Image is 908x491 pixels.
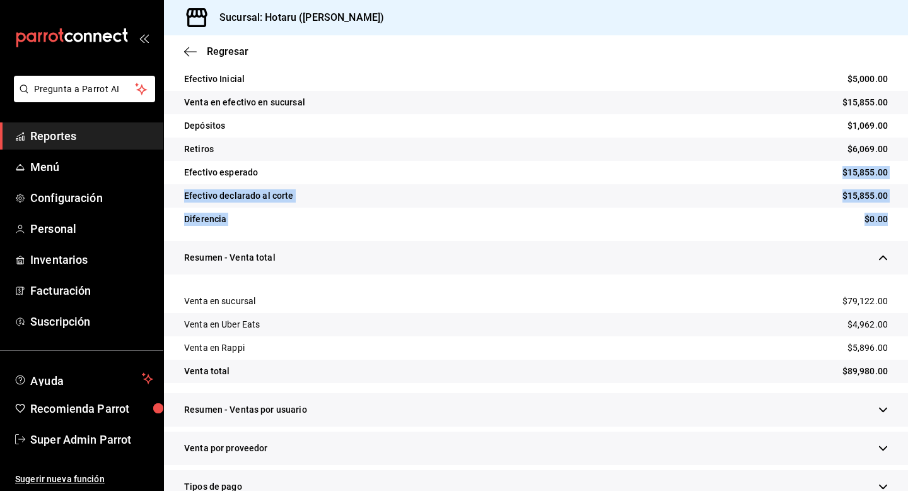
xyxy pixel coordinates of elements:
[34,83,136,96] span: Pregunta a Parrot AI
[184,96,305,109] div: Venta en efectivo en sucursal
[847,73,888,86] span: $5,000.00
[139,33,149,43] button: open_drawer_menu
[14,76,155,102] button: Pregunta a Parrot AI
[184,189,294,203] div: Efectivo declarado al corte
[184,45,248,57] button: Regresar
[184,143,214,156] div: Retiros
[847,341,888,355] span: $5,896.00
[184,341,245,355] div: Venta en Rappi
[184,403,307,417] span: Resumen - Ventas por usuario
[184,318,260,331] div: Venta en Uber Eats
[9,92,155,105] a: Pregunta a Parrot AI
[842,189,888,203] span: $15,855.00
[15,473,153,486] span: Sugerir nueva función
[184,213,226,226] div: Diferencia
[30,313,153,330] span: Suscripción
[184,119,225,133] div: Depósitos
[847,119,888,133] span: $1,069.00
[184,73,245,86] div: Efectivo Inicial
[30,371,137,386] span: Ayuda
[209,10,384,25] h3: Sucursal: Hotaru ([PERSON_NAME])
[30,189,153,206] span: Configuración
[184,166,258,179] div: Efectivo esperado
[30,282,153,299] span: Facturación
[30,251,153,268] span: Inventarios
[184,295,255,308] div: Venta en sucursal
[842,365,888,378] span: $89,980.00
[30,431,153,448] span: Super Admin Parrot
[864,213,888,226] span: $0.00
[184,365,230,378] div: Venta total
[847,318,888,331] span: $4,962.00
[30,127,153,145] span: Reportes
[184,251,276,264] span: Resumen - Venta total
[30,158,153,175] span: Menú
[184,442,268,455] span: Venta por proveedor
[30,220,153,237] span: Personal
[842,96,888,109] span: $15,855.00
[847,143,888,156] span: $6,069.00
[30,400,153,417] span: Recomienda Parrot
[842,166,888,179] span: $15,855.00
[207,45,248,57] span: Regresar
[842,295,888,308] span: $79,122.00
